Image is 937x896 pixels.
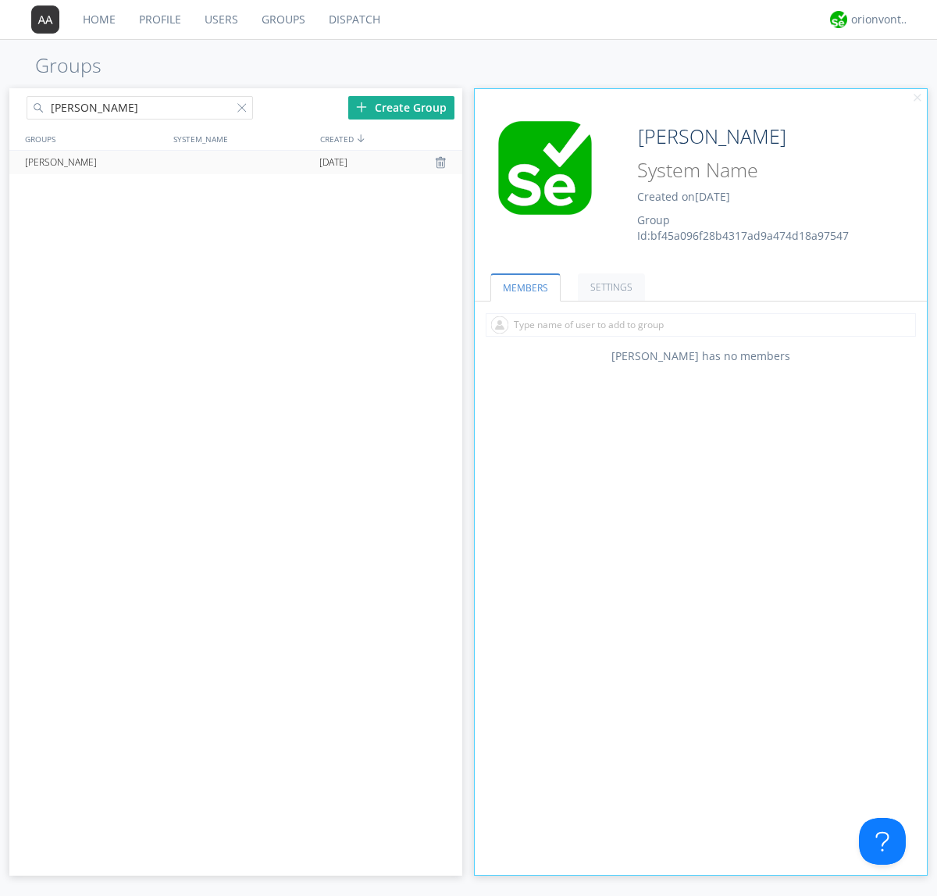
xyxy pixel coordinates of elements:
img: 5e7fbab0004c4ee882629b824708d2b4 [486,121,604,215]
div: GROUPS [21,127,166,150]
img: plus.svg [356,102,367,112]
span: Created on [637,189,730,204]
div: CREATED [316,127,464,150]
input: Search groups [27,96,253,120]
input: System Name [632,155,884,185]
div: [PERSON_NAME] [21,151,167,174]
span: [DATE] [319,151,347,174]
iframe: Toggle Customer Support [859,818,906,865]
div: SYSTEM_NAME [169,127,316,150]
span: Group Id: bf45a096f28b4317ad9a474d18a97547 [637,212,849,243]
img: 29d36aed6fa347d5a1537e7736e6aa13 [830,11,847,28]
div: [PERSON_NAME] has no members [475,348,928,364]
div: orionvontas+atlas+automation+org2 [851,12,910,27]
img: 373638.png [31,5,59,34]
input: Type name of user to add to group [486,313,916,337]
a: MEMBERS [490,273,561,302]
span: [DATE] [695,189,730,204]
div: Create Group [348,96,454,120]
a: [PERSON_NAME][DATE] [9,151,462,174]
img: cancel.svg [912,93,923,104]
input: Group Name [632,121,884,152]
a: SETTINGS [578,273,645,301]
